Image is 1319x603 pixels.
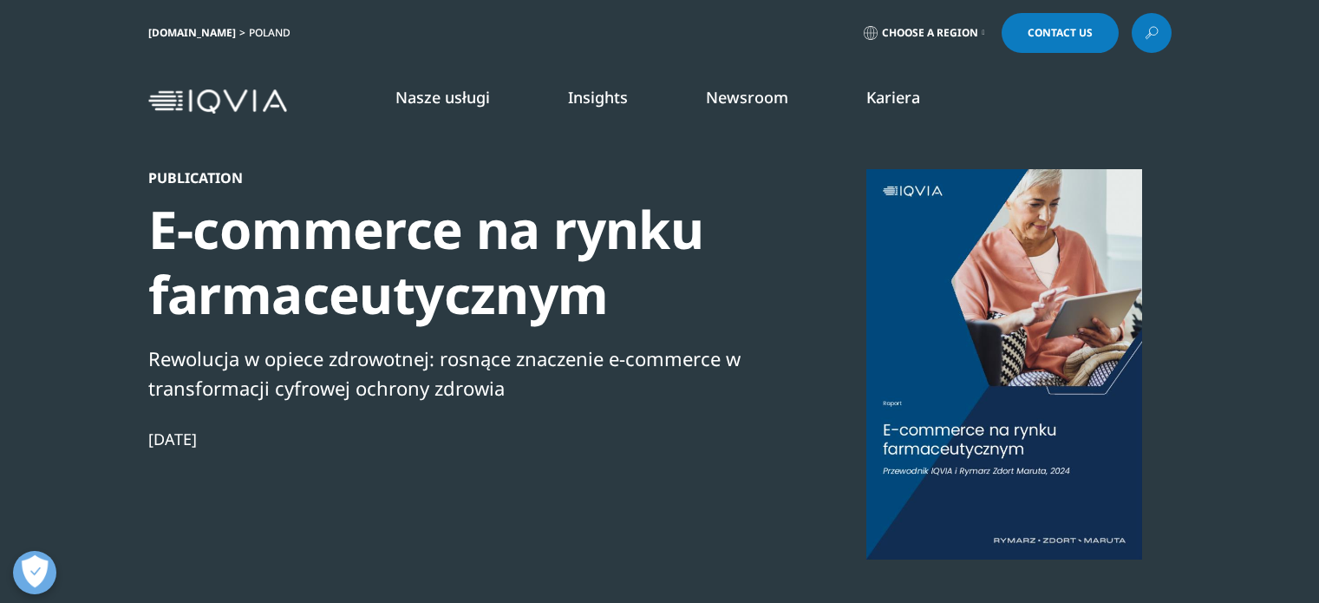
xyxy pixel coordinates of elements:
span: Choose a Region [882,26,978,40]
a: Contact Us [1002,13,1119,53]
div: [DATE] [148,429,743,449]
nav: Primary [294,61,1172,142]
a: Nasze usługi [395,87,490,108]
div: Publication [148,169,743,187]
span: Contact Us [1028,28,1093,38]
a: Newsroom [706,87,788,108]
div: Rewolucja w opiece zdrowotnej: rosnące znaczenie e-commerce w transformacji cyfrowej ochrony zdrowia [148,344,743,403]
a: Kariera [866,87,920,108]
div: Poland [249,26,297,40]
a: Insights [568,87,628,108]
button: Otwórz Preferencje [13,551,56,594]
div: E-commerce na rynku farmaceutycznym [148,197,743,327]
a: [DOMAIN_NAME] [148,25,236,40]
